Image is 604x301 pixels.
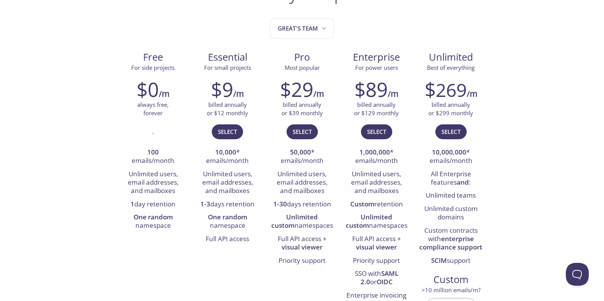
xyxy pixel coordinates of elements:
[367,127,386,137] span: Select
[122,51,184,64] span: Free
[130,200,134,208] strong: 1
[388,87,398,100] h6: /m
[122,211,185,233] li: namespace
[271,168,333,198] li: Unlimited users, email addresses, and mailboxes
[200,200,210,208] strong: 1-3
[350,200,374,208] strong: Custom
[271,198,333,211] li: days retention
[425,78,467,101] h2: $
[419,168,482,190] li: All Enterprise features :
[441,127,461,137] span: Select
[134,212,173,221] strong: One random
[457,178,469,187] strong: and
[271,146,333,168] li: * emails/month
[419,234,482,251] strong: enterprise compliance support
[346,212,393,230] strong: Unlimited custom
[282,101,323,117] p: billed annually or $39 monthly
[345,168,408,198] li: Unlimited users, email addresses, and mailboxes
[196,168,259,198] li: Unlimited users, email addresses, and mailboxes
[271,233,333,254] li: Full API access +
[356,243,397,251] strong: visual viewer
[218,127,237,137] span: Select
[419,203,482,224] li: Unlimited custom domains
[208,212,247,221] strong: One random
[313,87,324,100] h6: /m
[345,146,408,168] li: * emails/month
[428,101,473,117] p: billed annually or $299 monthly
[196,198,259,211] li: days retention
[233,87,244,100] h6: /m
[278,23,328,34] span: Great's team
[204,64,251,71] span: For small projects
[361,269,398,286] strong: SAML 2.0
[270,18,334,39] button: Great's team
[197,51,259,64] span: Essential
[429,50,473,64] span: Unlimited
[122,146,185,168] li: emails/month
[419,146,482,168] li: * emails/month
[419,224,482,254] li: Custom contracts with
[271,212,318,230] strong: Unlimited custom
[345,211,408,233] li: namespaces
[359,148,390,156] strong: 1,000,000
[361,124,392,139] button: Select
[282,243,322,251] strong: visual viewer
[280,78,313,101] h2: $29
[122,168,185,198] li: Unlimited users, email addresses, and mailboxes
[137,101,169,117] p: always free, forever
[273,200,287,208] strong: 1-30
[207,101,248,117] p: billed annually or $12 monthly
[435,124,467,139] button: Select
[287,124,318,139] button: Select
[419,189,482,202] li: Unlimited teams
[196,233,259,246] li: Full API access
[377,277,393,286] strong: OIDC
[196,146,259,168] li: * emails/month
[355,64,398,71] span: For power users
[420,273,482,286] span: Custom
[419,254,482,267] li: support
[436,77,467,102] span: 269
[137,78,159,101] h2: $0
[566,263,589,286] iframe: Help Scout Beacon - Open
[345,198,408,211] li: retention
[290,148,311,156] strong: 50,000
[159,87,169,100] h6: /m
[122,198,185,211] li: day retention
[211,78,233,101] h2: $9
[147,148,159,156] strong: 100
[271,211,333,233] li: namespaces
[293,127,312,137] span: Select
[467,87,477,100] h6: /m
[345,233,408,254] li: Full API access +
[285,64,320,71] span: Most popular
[271,51,333,64] span: Pro
[432,148,466,156] strong: 10,000,000
[354,101,399,117] p: billed annually or $129 monthly
[431,256,447,265] strong: SCIM
[196,211,259,233] li: namespace
[271,254,333,267] li: Priority support
[345,267,408,289] li: SSO with or
[212,124,243,139] button: Select
[345,254,408,267] li: Priority support
[427,64,475,71] span: Best of everything
[422,286,480,294] span: > 10 million emails/m?
[215,148,236,156] strong: 10,000
[345,51,407,64] span: Enterprise
[354,78,388,101] h2: $89
[131,64,175,71] span: For side projects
